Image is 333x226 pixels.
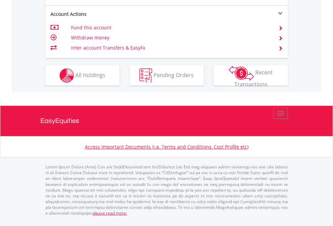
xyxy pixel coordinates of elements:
[93,210,127,216] a: please read more:
[71,43,270,53] td: Inter-account Transfers & EasyFx
[40,106,293,136] a: EasyEquities
[45,65,120,86] button: All Holdings
[75,71,105,78] span: All Holdings
[154,71,194,78] span: Pending Orders
[85,143,248,150] a: Access Important Documents (i.e. Terms and Conditions, Cost Profile etc)
[139,68,152,83] img: pending_instructions-wht.png
[130,65,204,86] button: Pending Orders
[229,66,254,80] img: transactions-zar-wht.png
[71,23,270,33] td: Fund this account
[45,11,167,18] div: Account Actions
[71,33,270,43] td: Withdraw money
[60,68,74,83] img: holdings-wht.png
[214,65,288,86] button: Recent Transactions
[45,164,288,216] p: Lorem Ipsum Dolors (Ame) Con a/e SeddOeiusmod tem InciDiduntut Lab Etd mag aliquaen admin veniamq...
